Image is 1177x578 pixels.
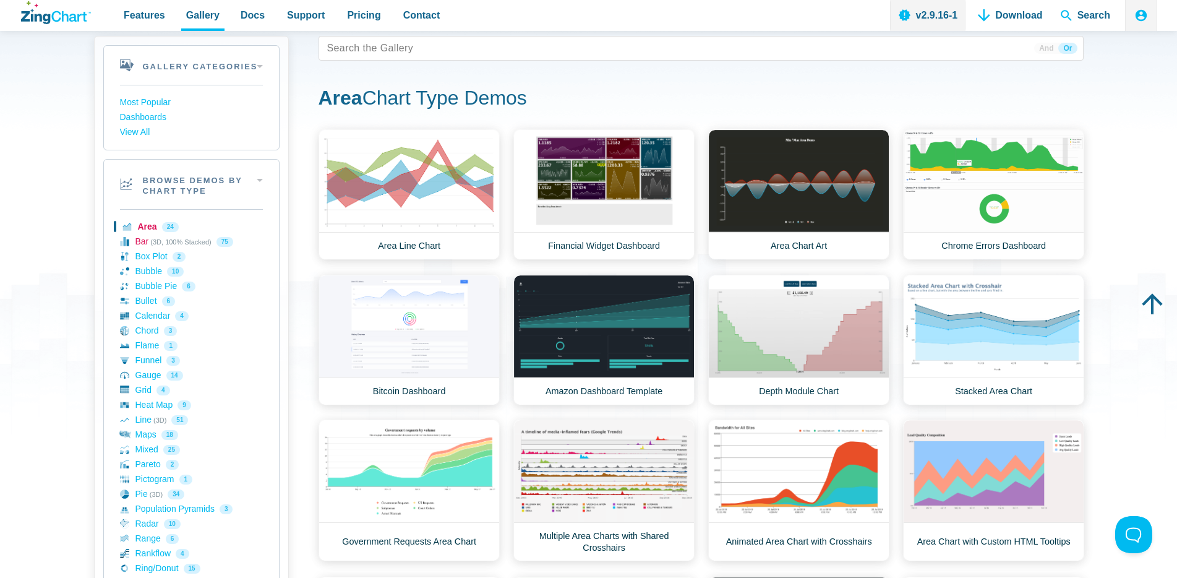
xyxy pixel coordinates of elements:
[120,125,263,140] a: View All
[241,7,265,24] span: Docs
[319,275,500,405] a: Bitcoin Dashboard
[708,129,889,260] a: Area Chart Art
[513,420,695,561] a: Multiple Area Charts with Shared Crosshairs
[287,7,325,24] span: Support
[319,87,362,109] strong: Area
[403,7,440,24] span: Contact
[319,129,500,260] a: Area Line Chart
[1058,43,1077,54] span: Or
[903,129,1084,260] a: Chrome Errors Dashboard
[1034,43,1058,54] span: And
[186,7,220,24] span: Gallery
[708,275,889,405] a: Depth Module Chart
[104,160,279,209] h2: Browse Demos By Chart Type
[708,420,889,561] a: Animated Area Chart with Crosshairs
[513,129,695,260] a: Financial Widget Dashboard
[1115,516,1152,553] iframe: Toggle Customer Support
[120,95,263,110] a: Most Popular
[124,7,165,24] span: Features
[120,110,263,125] a: Dashboards
[319,85,1084,113] h1: Chart Type Demos
[319,420,500,561] a: Government Requests Area Chart
[903,420,1084,561] a: Area Chart with Custom HTML Tooltips
[21,1,91,24] a: ZingChart Logo. Click to return to the homepage
[104,46,279,85] h2: Gallery Categories
[513,275,695,405] a: Amazon Dashboard Template
[347,7,380,24] span: Pricing
[903,275,1084,405] a: Stacked Area Chart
